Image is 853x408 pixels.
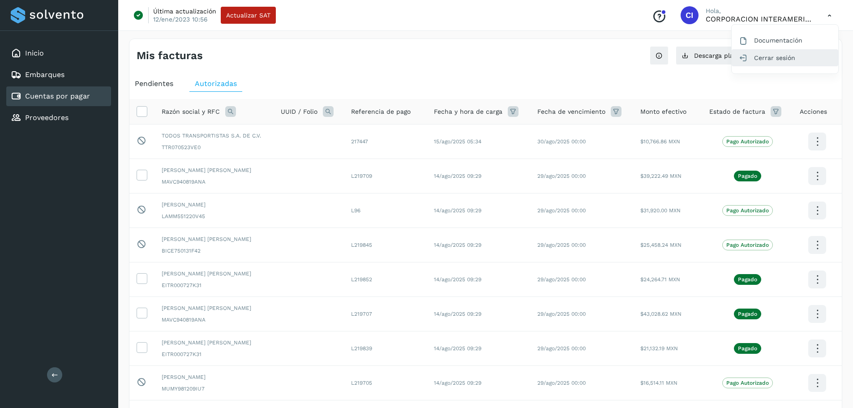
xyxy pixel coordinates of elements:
[6,86,111,106] div: Cuentas por pagar
[25,70,64,79] a: Embarques
[25,113,69,122] a: Proveedores
[25,92,90,100] a: Cuentas por pagar
[25,49,44,57] a: Inicio
[6,65,111,85] div: Embarques
[6,108,111,128] div: Proveedores
[732,32,838,49] div: Documentación
[732,49,838,66] div: Cerrar sesión
[6,43,111,63] div: Inicio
